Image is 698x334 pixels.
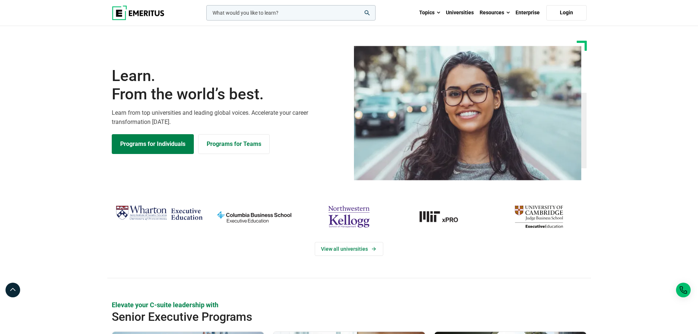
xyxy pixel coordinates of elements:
[112,67,345,104] h1: Learn.
[112,85,345,103] span: From the world’s best.
[112,134,194,154] a: Explore Programs
[198,134,270,154] a: Explore for Business
[354,46,581,180] img: Learn from the world's best
[546,5,587,21] a: Login
[210,202,298,231] img: columbia-business-school
[315,242,383,256] a: View Universities
[115,202,203,224] img: Wharton Executive Education
[400,202,488,231] img: MIT xPRO
[112,309,539,324] h2: Senior Executive Programs
[305,202,393,231] img: northwestern-kellogg
[206,5,376,21] input: woocommerce-product-search-field-0
[495,202,583,231] img: cambridge-judge-business-school
[112,108,345,127] p: Learn from top universities and leading global voices. Accelerate your career transformation [DATE].
[400,202,488,231] a: MIT-xPRO
[112,300,587,309] p: Elevate your C-suite leadership with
